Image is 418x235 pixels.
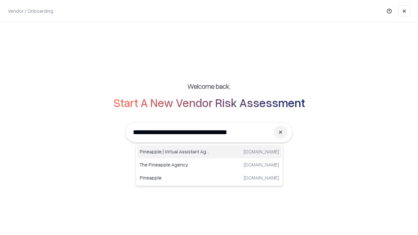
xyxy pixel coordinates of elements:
[244,148,279,155] p: [DOMAIN_NAME]
[8,8,53,14] p: Vendor / Onboarding
[136,144,283,186] div: Suggestions
[140,148,209,155] p: Pineapple | Virtual Assistant Agency
[140,161,209,168] p: The Pineapple Agency
[244,174,279,181] p: [DOMAIN_NAME]
[140,174,209,181] p: Pineapple
[187,82,231,91] h5: Welcome back,
[244,161,279,168] p: [DOMAIN_NAME]
[113,96,305,109] h2: Start A New Vendor Risk Assessment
